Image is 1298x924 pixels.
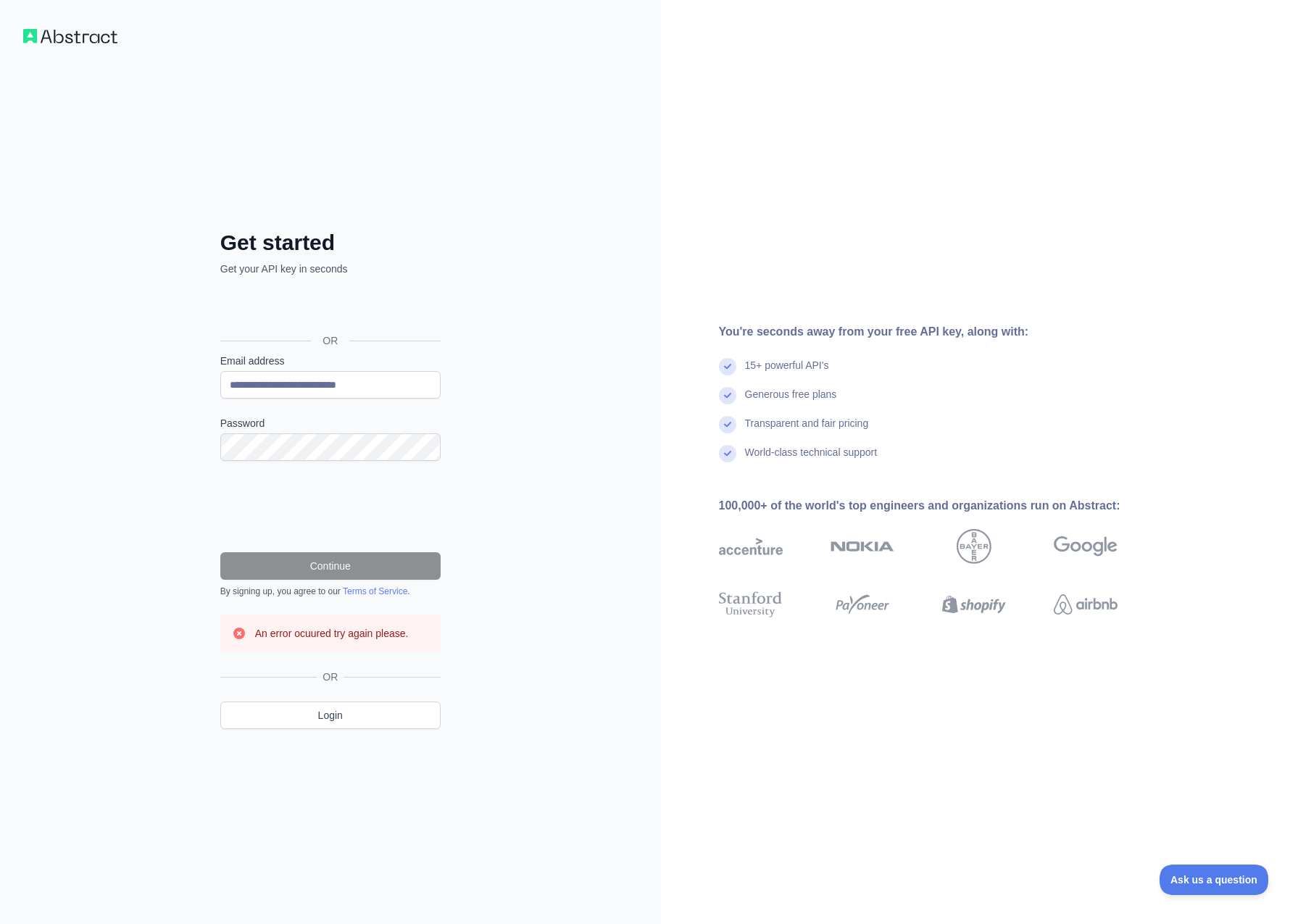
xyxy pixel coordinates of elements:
img: google [1054,529,1118,564]
img: accenture [719,529,783,564]
a: Terms of Service [343,586,407,596]
div: World-class technical support [745,445,878,474]
img: check mark [719,387,736,404]
img: check mark [719,416,736,433]
span: OR [317,670,344,684]
span: OR [311,333,349,348]
div: 100,000+ of the world's top engineers and organizations run on Abstract: [719,497,1164,515]
img: payoneer [831,588,894,620]
iframe: Sign in with Google Button [213,292,445,324]
button: Continue [220,552,441,580]
div: 15+ powerful API's [745,358,829,387]
div: Generous free plans [745,387,837,416]
a: Login [220,702,441,729]
img: bayer [957,529,991,564]
img: stanford university [719,588,783,620]
h2: Get started [220,230,441,256]
label: Password [220,416,441,430]
p: Get your API key in seconds [220,262,441,276]
img: check mark [719,358,736,375]
img: check mark [719,445,736,462]
div: By signing up, you agree to our . [220,586,441,597]
label: Email address [220,354,441,368]
div: You're seconds away from your free API key, along with: [719,323,1164,341]
div: Transparent and fair pricing [745,416,869,445]
img: Workflow [23,29,117,43]
h3: An error ocuured try again please. [255,626,409,641]
img: airbnb [1054,588,1118,620]
img: nokia [831,529,894,564]
iframe: reCAPTCHA [220,478,441,535]
iframe: Toggle Customer Support [1160,865,1269,895]
img: shopify [942,588,1006,620]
